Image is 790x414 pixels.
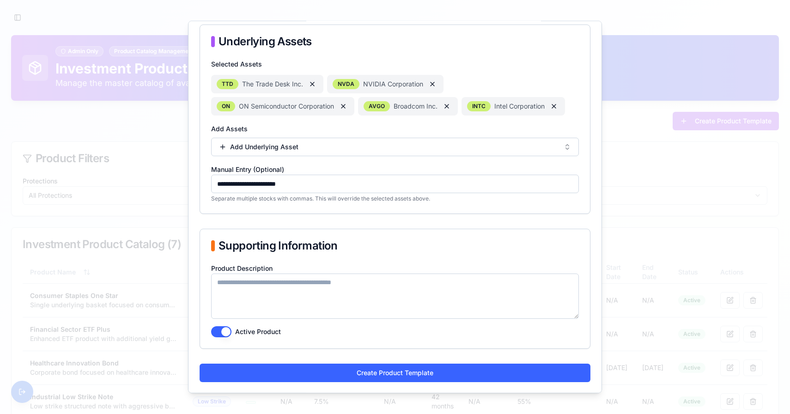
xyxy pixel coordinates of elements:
div: Supporting Information [211,240,579,251]
label: Add Assets [211,125,248,133]
label: Active Product [235,329,281,335]
p: Separate multiple stocks with commas. This will override the selected assets above. [211,195,579,202]
label: Manual Entry (Optional) [211,165,284,173]
label: Product Description [211,264,273,272]
span: Add Underlying Asset [219,142,298,152]
div: TTD [217,79,238,89]
button: Create Product Template [200,364,590,382]
div: Underlying Assets [211,36,579,47]
span: Broadcom Inc. [394,102,438,111]
button: Add Underlying Asset [211,138,579,156]
span: The Trade Desk Inc. [242,79,303,89]
div: AVGO [364,101,390,111]
div: ON [217,101,235,111]
span: Intel Corporation [494,102,545,111]
div: INTC [467,101,491,111]
div: NVDA [333,79,359,89]
span: NVIDIA Corporation [363,79,423,89]
label: Selected Assets [211,60,262,68]
span: ON Semiconductor Corporation [239,102,334,111]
